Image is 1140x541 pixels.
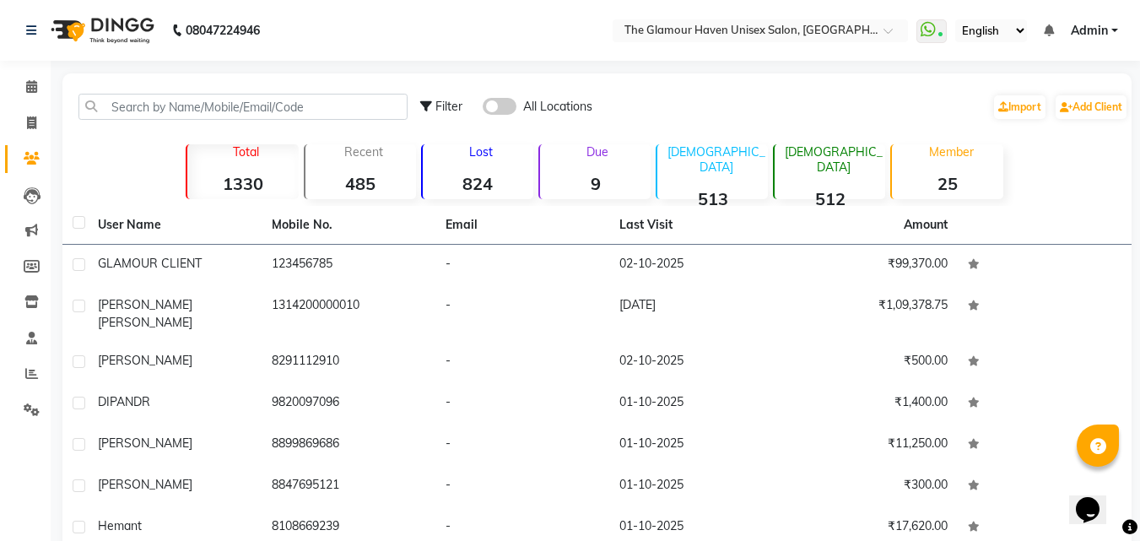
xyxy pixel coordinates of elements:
span: Admin [1071,22,1108,40]
p: Member [899,144,1002,160]
strong: 1330 [187,173,298,194]
td: 8899869686 [262,425,435,466]
strong: 513 [657,188,768,209]
td: - [435,286,609,342]
a: Import [994,95,1045,119]
p: Lost [430,144,533,160]
td: ₹11,250.00 [784,425,958,466]
span: [PERSON_NAME] [98,436,192,451]
td: ₹500.00 [784,342,958,383]
span: [PERSON_NAME] [98,477,192,492]
th: Mobile No. [262,206,435,245]
td: ₹99,370.00 [784,245,958,286]
p: Total [194,144,298,160]
p: Due [543,144,651,160]
td: 01-10-2025 [609,425,783,466]
td: 02-10-2025 [609,245,783,286]
th: Amount [894,206,958,244]
td: 8847695121 [262,466,435,507]
strong: 25 [892,173,1002,194]
p: [DEMOGRAPHIC_DATA] [664,144,768,175]
th: Email [435,206,609,245]
td: - [435,383,609,425]
td: 123456785 [262,245,435,286]
strong: 824 [423,173,533,194]
span: [PERSON_NAME] [98,353,192,368]
iframe: chat widget [1069,473,1123,524]
td: ₹300.00 [784,466,958,507]
span: GLAMOUR CLIENT [98,256,202,271]
span: DIPANDR [98,394,150,409]
th: Last Visit [609,206,783,245]
td: 01-10-2025 [609,383,783,425]
th: User Name [88,206,262,245]
strong: 485 [305,173,416,194]
td: 8291112910 [262,342,435,383]
img: logo [43,7,159,54]
span: hemant [98,518,142,533]
td: 1314200000010 [262,286,435,342]
td: ₹1,09,378.75 [784,286,958,342]
td: 02-10-2025 [609,342,783,383]
td: ₹1,400.00 [784,383,958,425]
strong: 9 [540,173,651,194]
span: [PERSON_NAME] [98,297,192,312]
td: 9820097096 [262,383,435,425]
td: - [435,342,609,383]
strong: 512 [775,188,885,209]
span: [PERSON_NAME] [98,315,192,330]
a: Add Client [1056,95,1126,119]
span: All Locations [523,98,592,116]
td: 01-10-2025 [609,466,783,507]
p: Recent [312,144,416,160]
input: Search by Name/Mobile/Email/Code [78,94,408,120]
td: - [435,466,609,507]
b: 08047224946 [186,7,260,54]
span: Filter [435,99,462,114]
td: [DATE] [609,286,783,342]
td: - [435,425,609,466]
td: - [435,245,609,286]
p: [DEMOGRAPHIC_DATA] [781,144,885,175]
